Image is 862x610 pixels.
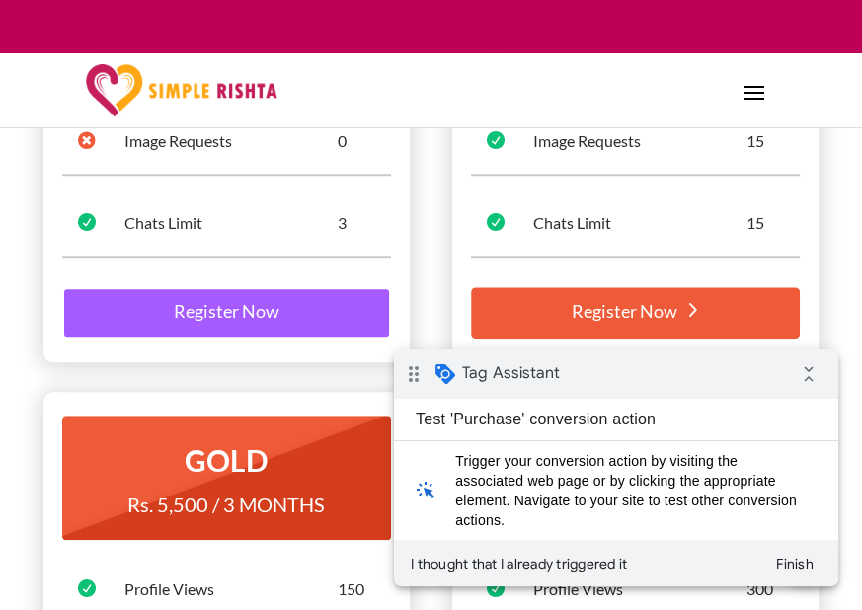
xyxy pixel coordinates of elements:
a: Register Now [62,287,391,339]
div: Chats Limit [124,212,338,234]
span: Trigger your conversion action by visiting the associated web page or by clicking the appropriate... [61,102,412,181]
div: Image Requests [533,130,746,152]
i: web_traffic [16,121,48,161]
img: website_grey.svg [32,51,47,67]
strong: GOLD [185,442,268,478]
span:  [78,213,96,231]
div: Profile Views [533,578,746,600]
div: Domain: [DOMAIN_NAME] [51,51,217,67]
span: Rs. 5,500 / 3 MONTHS [127,493,325,516]
strong: ایزی پیسہ [358,18,416,35]
span:  [487,579,505,597]
div: Profile Views [124,578,338,600]
img: tab_domain_overview_orange.svg [53,114,69,130]
img: logo_orange.svg [32,32,47,47]
div: Chats Limit [533,212,746,234]
i: Collapse debug badge [395,5,434,44]
span:  [487,213,505,231]
img: tab_keywords_by_traffic_grey.svg [196,114,212,130]
strong: جاز کیش [421,18,472,35]
div: Keywords by Traffic [218,116,333,129]
span:  [78,131,96,149]
button: Finish [365,196,436,232]
a: Register Now [471,287,800,339]
div: Image Requests [124,130,338,152]
span:  [487,131,505,149]
span:  [78,579,96,597]
span: Tag Assistant [68,13,166,33]
div: Domain Overview [75,116,177,129]
button: I thought that I already triggered it [8,196,242,232]
div: v 4.0.25 [55,32,97,47]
